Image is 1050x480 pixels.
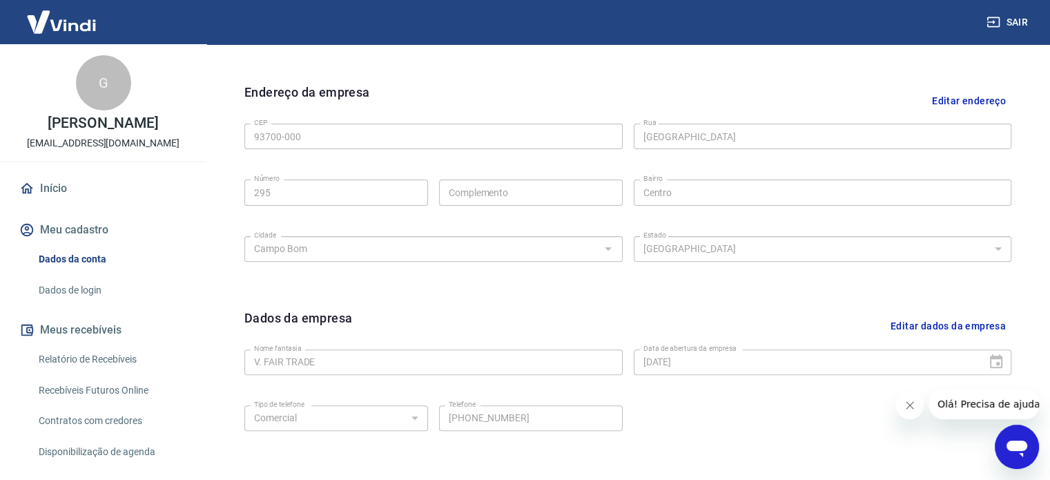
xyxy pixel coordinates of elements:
[995,425,1039,469] iframe: Botão para abrir a janela de mensagens
[926,83,1011,118] button: Editar endereço
[254,399,304,410] label: Tipo de telefone
[254,343,302,354] label: Nome fantasia
[33,376,190,405] a: Recebíveis Futuros Online
[643,230,666,240] label: Estado
[896,392,924,419] iframe: Fechar mensagem
[33,345,190,374] a: Relatório de Recebíveis
[76,55,131,111] div: G
[249,240,596,258] input: Digite aqui algumas palavras para buscar a cidade
[254,173,280,184] label: Número
[17,173,190,204] a: Início
[33,276,190,305] a: Dados de login
[643,117,657,128] label: Rua
[33,438,190,466] a: Disponibilização de agenda
[17,315,190,345] button: Meus recebíveis
[17,1,106,43] img: Vindi
[643,173,663,184] label: Bairro
[27,136,179,151] p: [EMAIL_ADDRESS][DOMAIN_NAME]
[929,389,1039,419] iframe: Mensagem da empresa
[634,349,978,375] input: DD/MM/YYYY
[643,343,737,354] label: Data de abertura da empresa
[48,116,158,131] p: [PERSON_NAME]
[33,245,190,273] a: Dados da conta
[254,230,276,240] label: Cidade
[984,10,1033,35] button: Sair
[33,407,190,435] a: Contratos com credores
[885,309,1011,344] button: Editar dados da empresa
[244,309,352,344] h6: Dados da empresa
[17,215,190,245] button: Meu cadastro
[244,83,370,118] h6: Endereço da empresa
[8,10,116,21] span: Olá! Precisa de ajuda?
[449,399,476,410] label: Telefone
[254,117,267,128] label: CEP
